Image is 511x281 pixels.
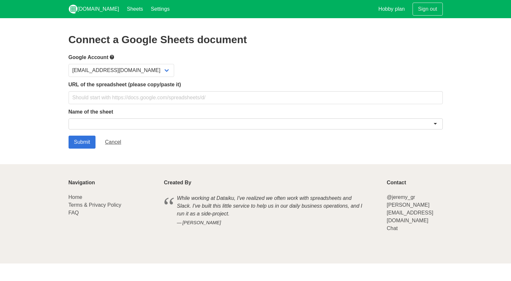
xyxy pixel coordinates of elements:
a: Sign out [413,3,443,16]
input: Should start with https://docs.google.com/spreadsheets/d/ [69,91,443,104]
p: Contact [387,180,442,186]
p: Navigation [69,180,156,186]
a: FAQ [69,210,79,215]
cite: [PERSON_NAME] [177,219,366,226]
a: Home [69,194,83,200]
a: @jeremy_gr [387,194,415,200]
img: logo_v2_white.png [69,5,78,14]
a: [PERSON_NAME][EMAIL_ADDRESS][DOMAIN_NAME] [387,202,433,223]
a: Terms & Privacy Policy [69,202,121,208]
input: Submit [69,136,96,149]
label: URL of the spreadsheet (please copy/paste it) [69,81,443,89]
p: Created By [164,180,379,186]
label: Google Account [69,53,443,61]
blockquote: While working at Dataiku, I've realized we often work with spreadsheets and Slack. I've built thi... [164,193,379,227]
h2: Connect a Google Sheets document [69,34,443,45]
label: Name of the sheet [69,108,443,116]
a: Cancel [99,136,127,149]
a: Chat [387,226,398,231]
